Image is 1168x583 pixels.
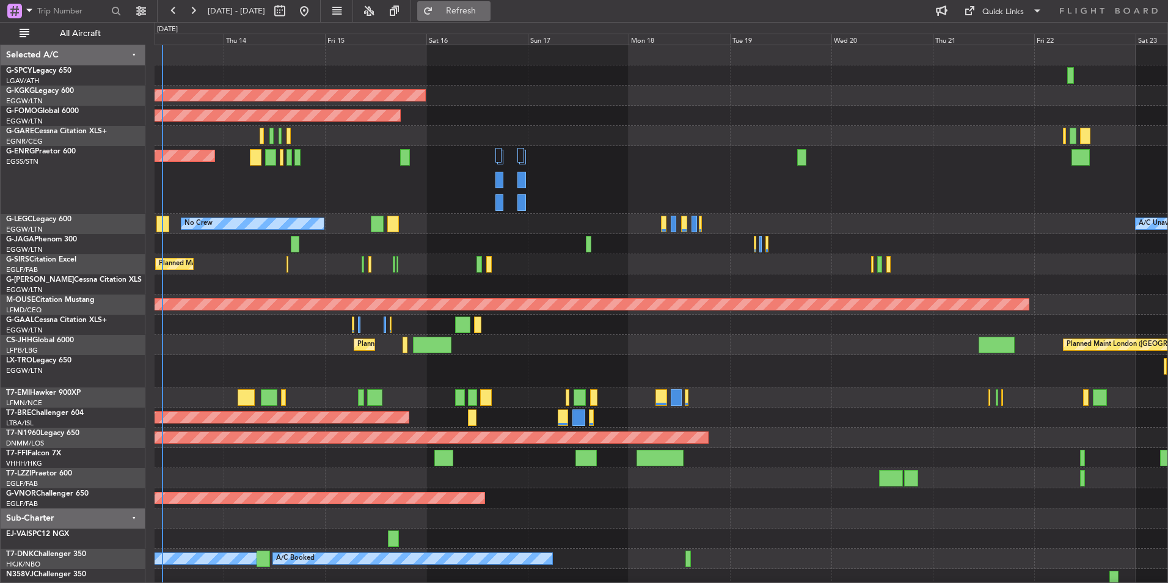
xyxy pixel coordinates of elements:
[6,137,43,146] a: EGNR/CEG
[629,34,730,45] div: Mon 18
[6,245,43,254] a: EGGW/LTN
[933,34,1034,45] div: Thu 21
[982,6,1024,18] div: Quick Links
[6,409,31,417] span: T7-BRE
[6,306,42,315] a: LFMD/CEQ
[6,430,79,437] a: T7-N1960Legacy 650
[6,216,32,223] span: G-LEGC
[958,1,1048,21] button: Quick Links
[13,24,133,43] button: All Aircraft
[6,337,32,344] span: CS-JHH
[208,5,265,16] span: [DATE] - [DATE]
[6,450,61,457] a: T7-FFIFalcon 7X
[6,470,31,477] span: T7-LZZI
[6,490,36,497] span: G-VNOR
[6,439,44,448] a: DNMM/LOS
[6,470,72,477] a: T7-LZZIPraetor 600
[6,296,95,304] a: M-OUSECitation Mustang
[6,148,76,155] a: G-ENRGPraetor 600
[6,430,40,437] span: T7-N1960
[157,24,178,35] div: [DATE]
[6,87,35,95] span: G-KGKG
[1034,34,1136,45] div: Fri 22
[6,398,42,408] a: LFMN/NCE
[6,479,38,488] a: EGLF/FAB
[6,317,34,324] span: G-GAAL
[6,551,86,558] a: T7-DNKChallenger 350
[37,2,108,20] input: Trip Number
[6,317,107,324] a: G-GAALCessna Citation XLS+
[6,571,34,578] span: N358VJ
[6,346,38,355] a: LFPB/LBG
[122,34,224,45] div: Wed 13
[6,216,71,223] a: G-LEGCLegacy 600
[6,87,74,95] a: G-KGKGLegacy 600
[6,285,43,295] a: EGGW/LTN
[6,366,43,375] a: EGGW/LTN
[6,571,86,578] a: N358VJChallenger 350
[6,236,77,243] a: G-JAGAPhenom 300
[6,225,43,234] a: EGGW/LTN
[6,530,32,538] span: EJ-VAIS
[6,117,43,126] a: EGGW/LTN
[6,326,43,335] a: EGGW/LTN
[6,256,29,263] span: G-SIRS
[831,34,933,45] div: Wed 20
[426,34,528,45] div: Sat 16
[6,357,32,364] span: LX-TRO
[6,108,79,115] a: G-FOMOGlobal 6000
[6,296,35,304] span: M-OUSE
[357,335,550,354] div: Planned Maint [GEOGRAPHIC_DATA] ([GEOGRAPHIC_DATA])
[730,34,831,45] div: Tue 19
[159,255,351,273] div: Planned Maint [GEOGRAPHIC_DATA] ([GEOGRAPHIC_DATA])
[6,236,34,243] span: G-JAGA
[6,276,142,284] a: G-[PERSON_NAME]Cessna Citation XLS
[6,256,76,263] a: G-SIRSCitation Excel
[6,357,71,364] a: LX-TROLegacy 650
[184,215,213,233] div: No Crew
[528,34,629,45] div: Sun 17
[325,34,426,45] div: Fri 15
[6,459,42,468] a: VHHH/HKG
[6,148,35,155] span: G-ENRG
[6,409,84,417] a: T7-BREChallenger 604
[6,551,34,558] span: T7-DNK
[6,389,81,397] a: T7-EMIHawker 900XP
[6,67,71,75] a: G-SPCYLegacy 650
[417,1,491,21] button: Refresh
[6,67,32,75] span: G-SPCY
[6,97,43,106] a: EGGW/LTN
[6,530,69,538] a: EJ-VAISPC12 NGX
[6,157,38,166] a: EGSS/STN
[6,276,74,284] span: G-[PERSON_NAME]
[6,128,34,135] span: G-GARE
[436,7,487,15] span: Refresh
[6,337,74,344] a: CS-JHHGlobal 6000
[6,419,34,428] a: LTBA/ISL
[6,128,107,135] a: G-GARECessna Citation XLS+
[32,29,129,38] span: All Aircraft
[6,108,37,115] span: G-FOMO
[6,265,38,274] a: EGLF/FAB
[6,389,30,397] span: T7-EMI
[6,499,38,508] a: EGLF/FAB
[224,34,325,45] div: Thu 14
[6,560,40,569] a: HKJK/NBO
[6,490,89,497] a: G-VNORChallenger 650
[276,549,315,568] div: A/C Booked
[6,76,39,86] a: LGAV/ATH
[6,450,27,457] span: T7-FFI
